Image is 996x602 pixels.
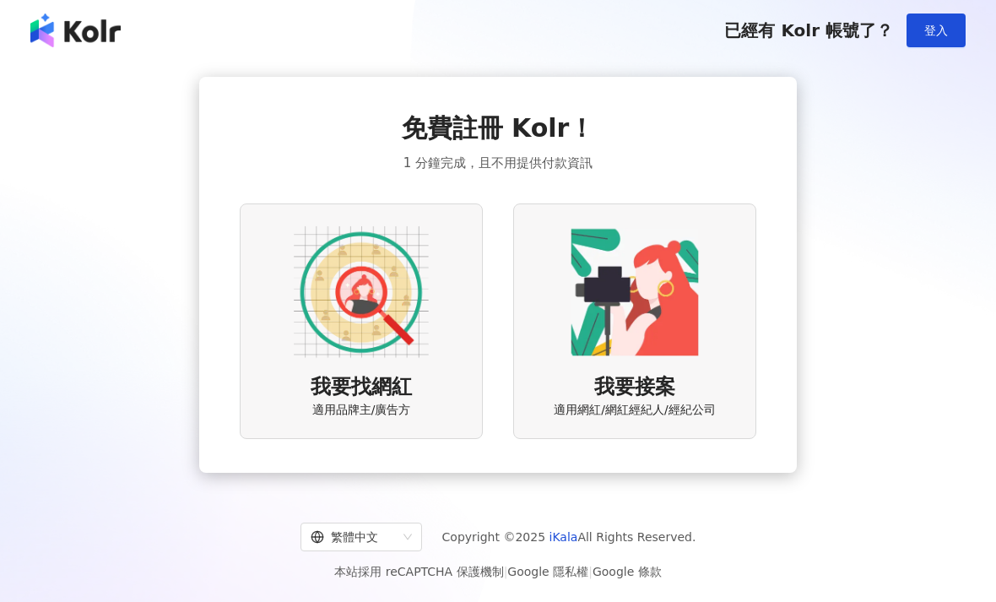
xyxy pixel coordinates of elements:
[593,565,662,578] a: Google 條款
[442,527,696,547] span: Copyright © 2025 All Rights Reserved.
[567,225,702,360] img: KOL identity option
[724,20,893,41] span: 已經有 Kolr 帳號了？
[594,373,675,402] span: 我要接案
[311,373,412,402] span: 我要找網紅
[294,225,429,360] img: AD identity option
[311,523,397,550] div: 繁體中文
[334,561,661,582] span: 本站採用 reCAPTCHA 保護機制
[402,111,595,146] span: 免費註冊 Kolr！
[504,565,508,578] span: |
[554,402,715,419] span: 適用網紅/網紅經紀人/經紀公司
[507,565,588,578] a: Google 隱私權
[30,14,121,47] img: logo
[588,565,593,578] span: |
[907,14,966,47] button: 登入
[549,530,578,544] a: iKala
[924,24,948,37] span: 登入
[312,402,411,419] span: 適用品牌主/廣告方
[403,153,593,173] span: 1 分鐘完成，且不用提供付款資訊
